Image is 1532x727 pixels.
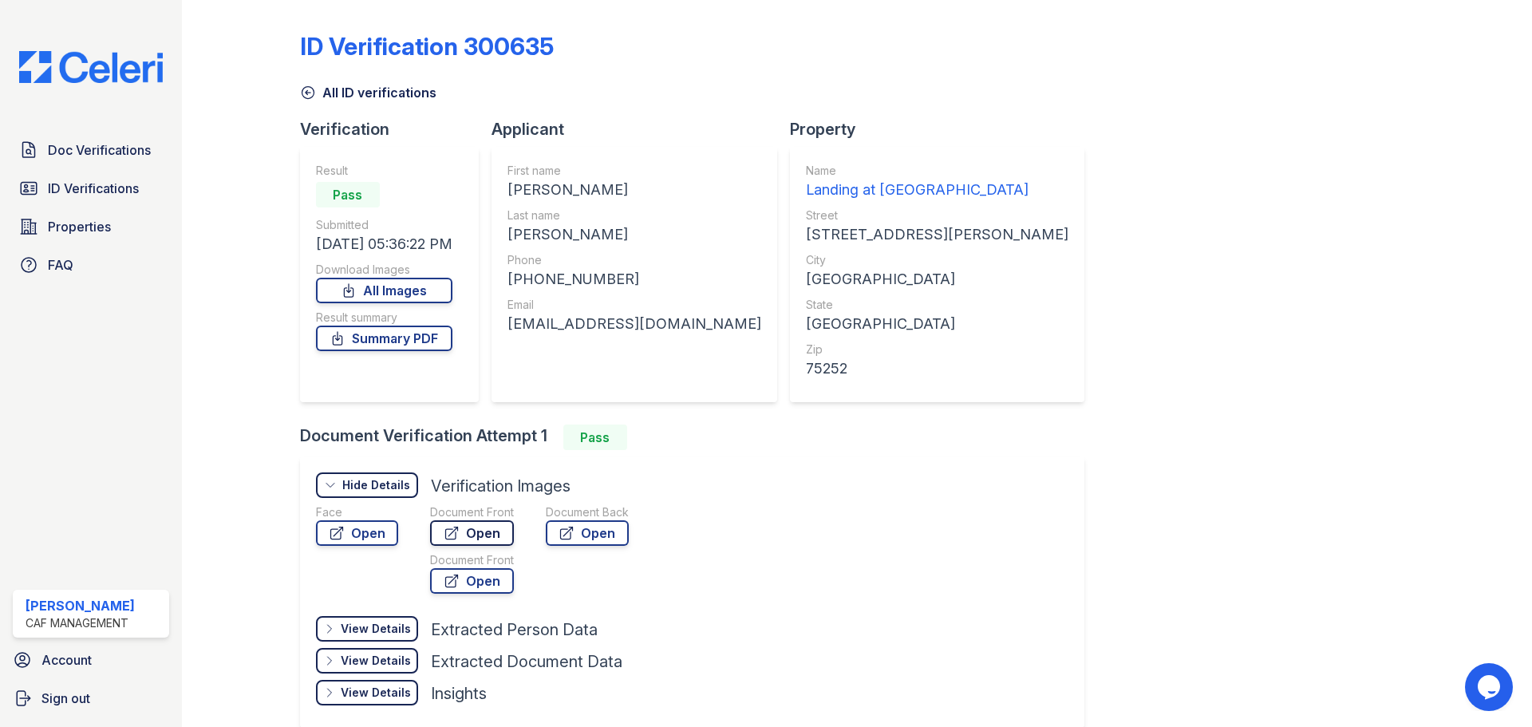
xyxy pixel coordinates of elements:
[300,118,492,140] div: Verification
[316,217,452,233] div: Submitted
[806,342,1068,358] div: Zip
[316,310,452,326] div: Result summary
[806,268,1068,290] div: [GEOGRAPHIC_DATA]
[316,182,380,207] div: Pass
[430,504,514,520] div: Document Front
[6,682,176,714] a: Sign out
[507,313,761,335] div: [EMAIL_ADDRESS][DOMAIN_NAME]
[13,249,169,281] a: FAQ
[563,425,627,450] div: Pass
[806,297,1068,313] div: State
[806,207,1068,223] div: Street
[430,552,514,568] div: Document Front
[300,32,554,61] div: ID Verification 300635
[507,163,761,179] div: First name
[316,504,398,520] div: Face
[316,262,452,278] div: Download Images
[431,682,487,705] div: Insights
[300,425,1097,450] div: Document Verification Attempt 1
[507,268,761,290] div: [PHONE_NUMBER]
[342,477,410,493] div: Hide Details
[546,504,629,520] div: Document Back
[48,255,73,275] span: FAQ
[316,520,398,546] a: Open
[13,172,169,204] a: ID Verifications
[430,520,514,546] a: Open
[806,223,1068,246] div: [STREET_ADDRESS][PERSON_NAME]
[507,179,761,201] div: [PERSON_NAME]
[507,252,761,268] div: Phone
[1465,663,1516,711] iframe: chat widget
[492,118,790,140] div: Applicant
[13,134,169,166] a: Doc Verifications
[806,179,1068,201] div: Landing at [GEOGRAPHIC_DATA]
[48,217,111,236] span: Properties
[806,358,1068,380] div: 75252
[316,326,452,351] a: Summary PDF
[806,163,1068,201] a: Name Landing at [GEOGRAPHIC_DATA]
[48,140,151,160] span: Doc Verifications
[300,83,436,102] a: All ID verifications
[507,223,761,246] div: [PERSON_NAME]
[341,685,411,701] div: View Details
[41,650,92,670] span: Account
[806,163,1068,179] div: Name
[341,621,411,637] div: View Details
[431,650,622,673] div: Extracted Document Data
[41,689,90,708] span: Sign out
[790,118,1097,140] div: Property
[13,211,169,243] a: Properties
[806,313,1068,335] div: [GEOGRAPHIC_DATA]
[48,179,139,198] span: ID Verifications
[431,475,571,497] div: Verification Images
[507,207,761,223] div: Last name
[430,568,514,594] a: Open
[26,596,135,615] div: [PERSON_NAME]
[316,163,452,179] div: Result
[546,520,629,546] a: Open
[316,278,452,303] a: All Images
[431,618,598,641] div: Extracted Person Data
[26,615,135,631] div: CAF Management
[507,297,761,313] div: Email
[341,653,411,669] div: View Details
[6,644,176,676] a: Account
[6,51,176,83] img: CE_Logo_Blue-a8612792a0a2168367f1c8372b55b34899dd931a85d93a1a3d3e32e68fde9ad4.png
[806,252,1068,268] div: City
[316,233,452,255] div: [DATE] 05:36:22 PM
